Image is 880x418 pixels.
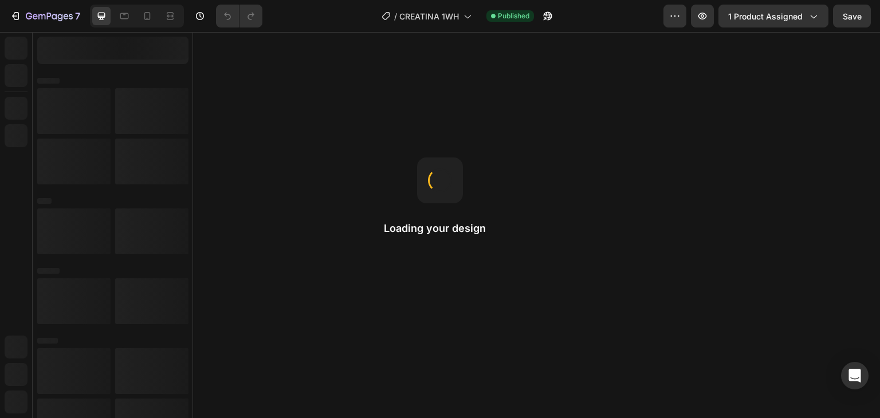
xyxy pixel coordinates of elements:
span: 1 product assigned [728,10,803,22]
span: / [394,10,397,22]
div: Open Intercom Messenger [841,362,869,389]
span: Published [498,11,529,21]
span: Save [843,11,862,21]
p: 7 [75,9,80,23]
button: 1 product assigned [718,5,828,27]
h2: Loading your design [384,222,496,235]
span: CREATINA 1WH [399,10,459,22]
div: Undo/Redo [216,5,262,27]
button: 7 [5,5,85,27]
button: Save [833,5,871,27]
